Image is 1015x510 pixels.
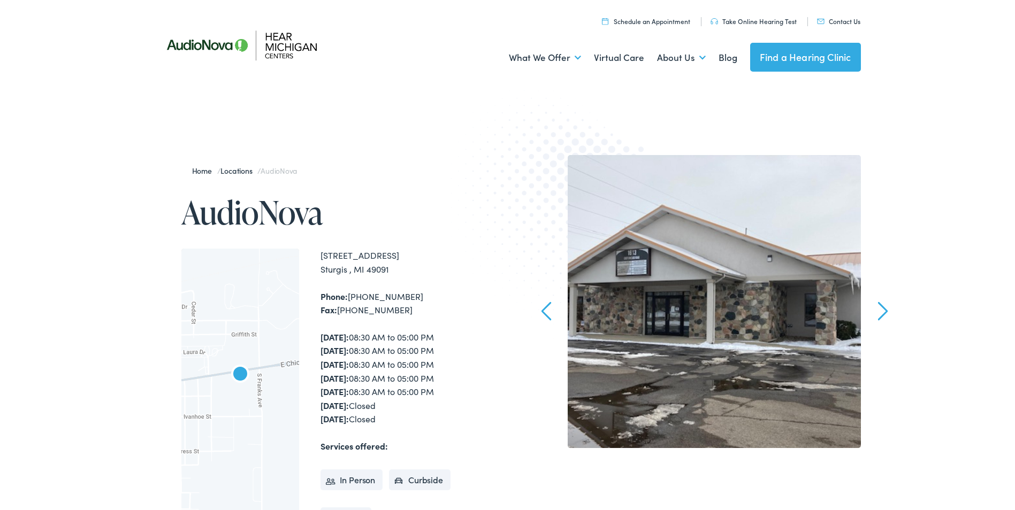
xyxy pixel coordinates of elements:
a: Contact Us [817,17,860,26]
strong: Fax: [320,304,337,315]
div: AudioNova [223,358,257,392]
strong: [DATE]: [320,344,349,356]
a: What We Offer [509,38,581,78]
a: Virtual Care [594,38,644,78]
strong: Services offered: [320,440,388,452]
a: Prev [541,302,551,321]
div: [STREET_ADDRESS] Sturgis , MI 49091 [320,249,508,276]
strong: [DATE]: [320,399,349,411]
img: utility icon [817,19,825,24]
a: Schedule an Appointment [602,17,690,26]
div: 08:30 AM to 05:00 PM 08:30 AM to 05:00 PM 08:30 AM to 05:00 PM 08:30 AM to 05:00 PM 08:30 AM to 0... [320,330,508,426]
li: In Person [320,469,383,491]
a: Find a Hearing Clinic [750,43,861,72]
span: AudioNova [261,165,297,176]
div: [PHONE_NUMBER] [PHONE_NUMBER] [320,290,508,317]
img: utility icon [711,18,718,25]
strong: [DATE]: [320,358,349,370]
img: utility icon [602,18,608,25]
strong: [DATE]: [320,413,349,424]
h1: AudioNova [181,195,508,230]
li: Curbside [389,469,451,491]
a: Blog [719,38,737,78]
span: / / [192,165,297,176]
a: Home [192,165,217,176]
a: Locations [220,165,257,176]
strong: [DATE]: [320,331,349,343]
a: 1 [698,457,730,489]
a: Next [877,302,888,321]
strong: Phone: [320,290,348,302]
strong: [DATE]: [320,372,349,384]
a: Take Online Hearing Test [711,17,797,26]
a: About Us [657,38,706,78]
strong: [DATE]: [320,385,349,397]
